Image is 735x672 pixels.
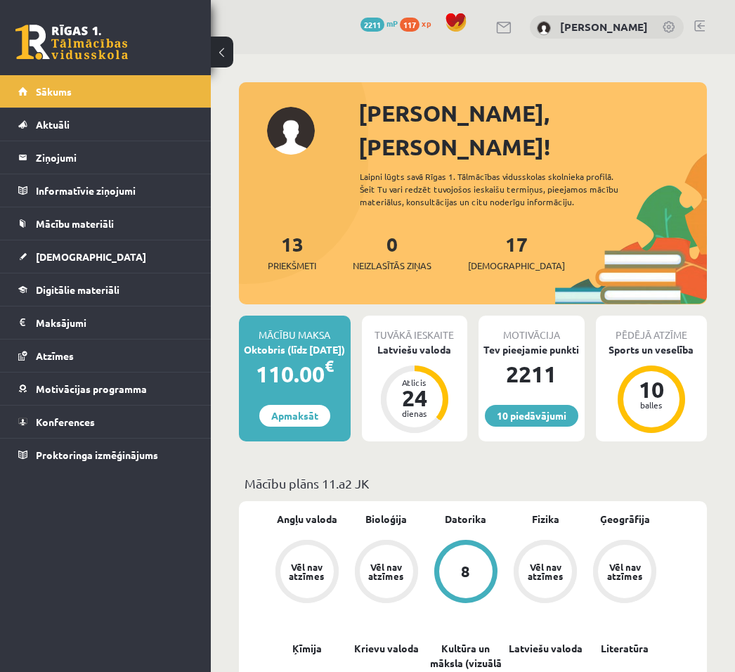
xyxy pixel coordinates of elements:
[426,540,505,606] a: 8
[268,259,316,273] span: Priekšmeti
[479,316,585,342] div: Motivācija
[18,439,193,471] a: Proktoringa izmēģinājums
[18,108,193,141] a: Aktuāli
[630,378,672,401] div: 10
[259,405,330,427] a: Apmaksāt
[485,405,578,427] a: 10 piedāvājumi
[353,259,431,273] span: Neizlasītās ziņas
[239,316,351,342] div: Mācību maksa
[36,118,70,131] span: Aktuāli
[600,512,650,526] a: Ģeogrāfija
[18,406,193,438] a: Konferences
[393,409,436,418] div: dienas
[360,18,398,29] a: 2211 mP
[18,207,193,240] a: Mācību materiāli
[400,18,419,32] span: 117
[362,342,468,357] div: Latviešu valoda
[630,401,672,409] div: balles
[36,174,193,207] legend: Informatīvie ziņojumi
[353,231,431,273] a: 0Neizlasītās ziņas
[560,20,648,34] a: [PERSON_NAME]
[239,357,351,391] div: 110.00
[15,25,128,60] a: Rīgas 1. Tālmācības vidusskola
[506,540,585,606] a: Vēl nav atzīmes
[18,75,193,108] a: Sākums
[526,562,565,581] div: Vēl nav atzīmes
[596,316,708,342] div: Pēdējā atzīme
[362,316,468,342] div: Tuvākā ieskaite
[509,641,583,656] a: Latviešu valoda
[479,357,585,391] div: 2211
[360,170,641,208] div: Laipni lūgts savā Rīgas 1. Tālmācības vidusskolas skolnieka profilā. Šeit Tu vari redzēt tuvojošo...
[267,540,346,606] a: Vēl nav atzīmes
[36,448,158,461] span: Proktoringa izmēģinājums
[601,641,649,656] a: Literatūra
[36,415,95,428] span: Konferences
[367,562,406,581] div: Vēl nav atzīmes
[358,96,707,164] div: [PERSON_NAME], [PERSON_NAME]!
[18,273,193,306] a: Digitālie materiāli
[287,562,327,581] div: Vēl nav atzīmes
[292,641,322,656] a: Ķīmija
[245,474,701,493] p: Mācību plāns 11.a2 JK
[36,382,147,395] span: Motivācijas programma
[239,342,351,357] div: Oktobris (līdz [DATE])
[386,18,398,29] span: mP
[461,564,470,579] div: 8
[346,540,426,606] a: Vēl nav atzīmes
[468,259,565,273] span: [DEMOGRAPHIC_DATA]
[532,512,559,526] a: Fizika
[596,342,708,357] div: Sports un veselība
[18,240,193,273] a: [DEMOGRAPHIC_DATA]
[18,306,193,339] a: Maksājumi
[605,562,644,581] div: Vēl nav atzīmes
[360,18,384,32] span: 2211
[393,378,436,387] div: Atlicis
[365,512,407,526] a: Bioloģija
[393,387,436,409] div: 24
[362,342,468,435] a: Latviešu valoda Atlicis 24 dienas
[354,641,419,656] a: Krievu valoda
[479,342,585,357] div: Tev pieejamie punkti
[36,141,193,174] legend: Ziņojumi
[36,85,72,98] span: Sākums
[18,141,193,174] a: Ziņojumi
[422,18,431,29] span: xp
[585,540,665,606] a: Vēl nav atzīmes
[18,340,193,372] a: Atzīmes
[36,306,193,339] legend: Maksājumi
[36,217,114,230] span: Mācību materiāli
[277,512,337,526] a: Angļu valoda
[36,349,74,362] span: Atzīmes
[268,231,316,273] a: 13Priekšmeti
[18,174,193,207] a: Informatīvie ziņojumi
[445,512,486,526] a: Datorika
[400,18,438,29] a: 117 xp
[537,21,551,35] img: Kristina Pučko
[468,231,565,273] a: 17[DEMOGRAPHIC_DATA]
[36,283,119,296] span: Digitālie materiāli
[18,373,193,405] a: Motivācijas programma
[36,250,146,263] span: [DEMOGRAPHIC_DATA]
[596,342,708,435] a: Sports un veselība 10 balles
[325,356,334,376] span: €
